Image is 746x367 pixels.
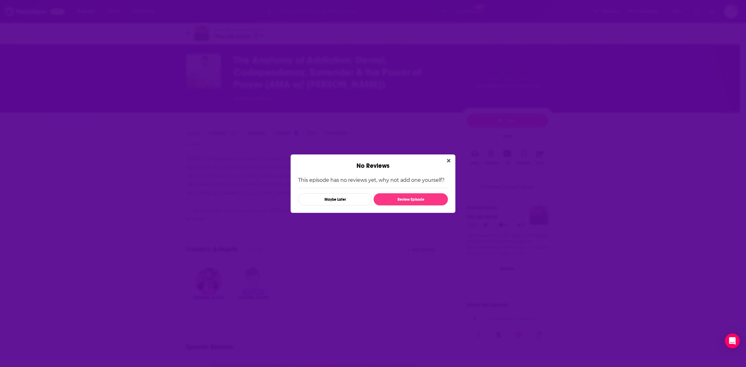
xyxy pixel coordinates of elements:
button: Review Episode [374,193,448,205]
p: This episode has no reviews yet, why not add one yourself? [298,177,448,183]
button: Close [444,157,453,165]
button: Maybe Later [298,193,372,205]
div: No Reviews [291,154,455,170]
div: Open Intercom Messenger [725,333,740,348]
